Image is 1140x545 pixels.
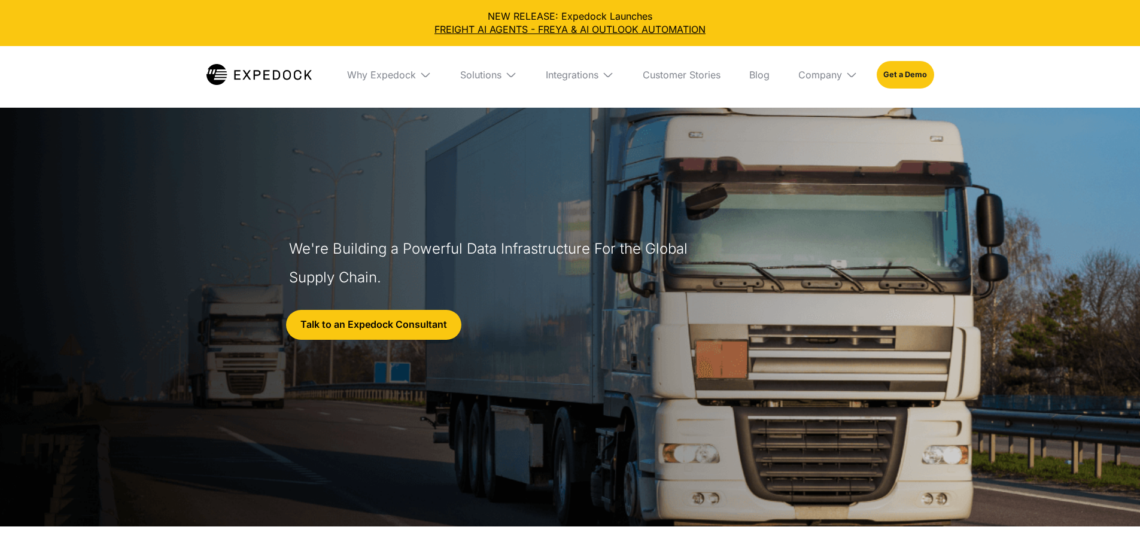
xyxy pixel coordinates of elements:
div: Integrations [546,69,598,81]
div: NEW RELEASE: Expedock Launches [10,10,1130,36]
a: FREIGHT AI AGENTS - FREYA & AI OUTLOOK AUTOMATION [10,23,1130,36]
a: Blog [740,46,779,103]
a: Customer Stories [633,46,730,103]
div: Why Expedock [347,69,416,81]
h1: We're Building a Powerful Data Infrastructure For the Global Supply Chain. [289,235,694,292]
a: Get a Demo [877,61,934,89]
div: Solutions [460,69,501,81]
a: Talk to an Expedock Consultant [286,310,461,340]
div: Company [798,69,842,81]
